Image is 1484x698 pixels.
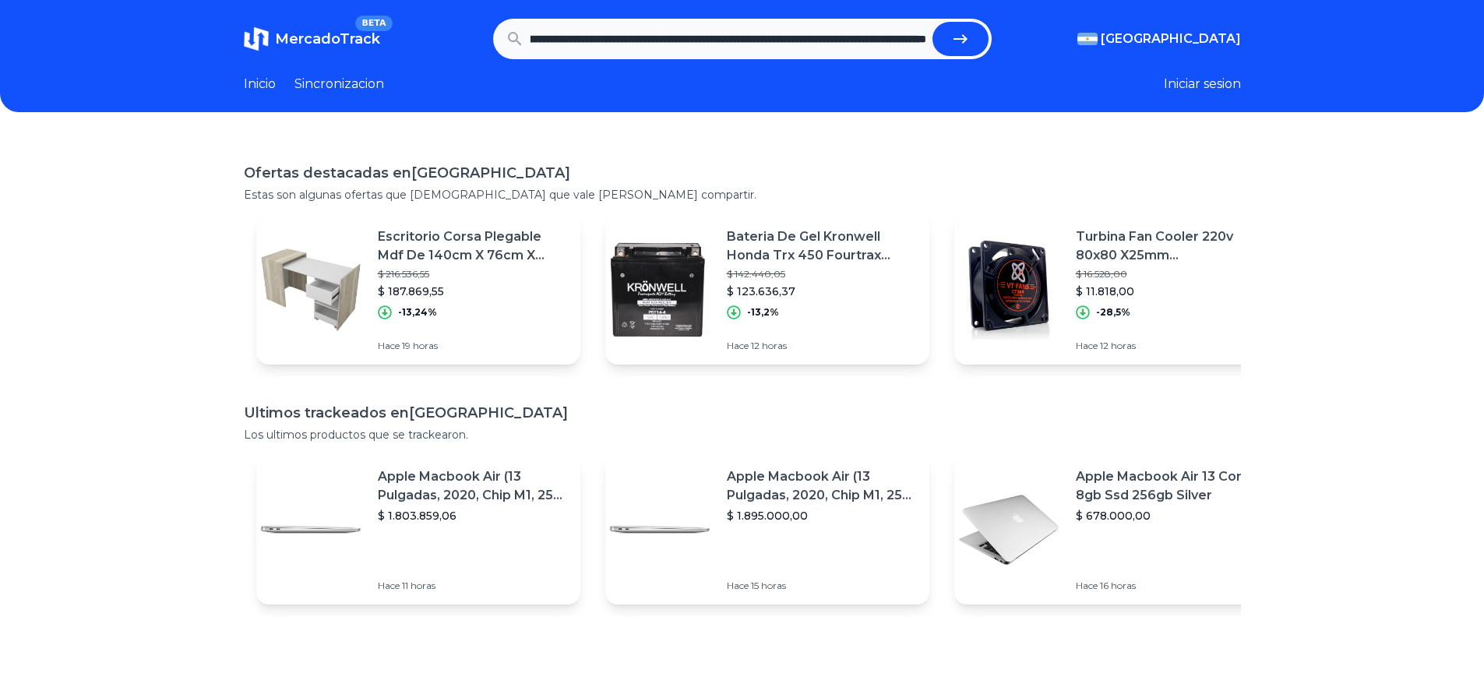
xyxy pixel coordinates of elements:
img: Featured image [954,475,1063,584]
a: Featured imageEscritorio Corsa Plegable Mdf De 140cm X 76cm X 45cm Helsinki Y [PERSON_NAME]$ 216.... [256,215,580,365]
img: Featured image [605,475,714,584]
p: $ 142.440,05 [727,268,917,280]
h1: Ofertas destacadas en [GEOGRAPHIC_DATA] [244,162,1241,184]
p: Escritorio Corsa Plegable Mdf De 140cm X 76cm X 45cm Helsinki Y [PERSON_NAME] [378,227,568,265]
button: [GEOGRAPHIC_DATA] [1077,30,1241,48]
p: $ 678.000,00 [1076,508,1266,523]
p: $ 216.536,55 [378,268,568,280]
a: Featured imageTurbina Fan Cooler 220v 80x80 X25mm [PERSON_NAME] Vt-fan$ 16.528,00$ 11.818,00-28,5... [954,215,1278,365]
a: Inicio [244,75,276,93]
p: $ 123.636,37 [727,284,917,299]
p: Los ultimos productos que se trackearon. [244,427,1241,442]
span: BETA [355,16,392,31]
img: Featured image [954,235,1063,344]
p: Apple Macbook Air 13 Core I5 8gb Ssd 256gb Silver [1076,467,1266,505]
p: Bateria De Gel Kronwell Honda Trx 450 Fourtrax [PERSON_NAME] [727,227,917,265]
a: Featured imageApple Macbook Air (13 Pulgadas, 2020, Chip M1, 256 Gb De Ssd, 8 Gb De Ram) - Plata$... [256,455,580,605]
p: Apple Macbook Air (13 Pulgadas, 2020, Chip M1, 256 Gb De Ssd, 8 Gb De Ram) - Plata [378,467,568,505]
p: Hace 16 horas [1076,580,1266,592]
p: Turbina Fan Cooler 220v 80x80 X25mm [PERSON_NAME] Vt-fan [1076,227,1266,265]
p: Estas son algunas ofertas que [DEMOGRAPHIC_DATA] que vale [PERSON_NAME] compartir. [244,187,1241,203]
span: [GEOGRAPHIC_DATA] [1101,30,1241,48]
p: Hace 15 horas [727,580,917,592]
img: Featured image [256,475,365,584]
img: Featured image [256,235,365,344]
h1: Ultimos trackeados en [GEOGRAPHIC_DATA] [244,402,1241,424]
p: Hace 19 horas [378,340,568,352]
button: Iniciar sesion [1164,75,1241,93]
a: Featured imageApple Macbook Air 13 Core I5 8gb Ssd 256gb Silver$ 678.000,00Hace 16 horas [954,455,1278,605]
p: Hace 11 horas [378,580,568,592]
p: $ 11.818,00 [1076,284,1266,299]
p: $ 1.803.859,06 [378,508,568,523]
p: Hace 12 horas [727,340,917,352]
p: Apple Macbook Air (13 Pulgadas, 2020, Chip M1, 256 Gb De Ssd, 8 Gb De Ram) - Plata [727,467,917,505]
p: $ 187.869,55 [378,284,568,299]
a: Featured imageBateria De Gel Kronwell Honda Trx 450 Fourtrax [PERSON_NAME]$ 142.440,05$ 123.636,3... [605,215,929,365]
img: Featured image [605,235,714,344]
p: -28,5% [1096,306,1130,319]
p: -13,24% [398,306,437,319]
a: Sincronizacion [294,75,384,93]
p: -13,2% [747,306,779,319]
p: $ 16.528,00 [1076,268,1266,280]
img: Argentina [1077,33,1098,45]
span: MercadoTrack [275,30,380,48]
a: Featured imageApple Macbook Air (13 Pulgadas, 2020, Chip M1, 256 Gb De Ssd, 8 Gb De Ram) - Plata$... [605,455,929,605]
a: MercadoTrackBETA [244,26,380,51]
img: MercadoTrack [244,26,269,51]
p: Hace 12 horas [1076,340,1266,352]
p: $ 1.895.000,00 [727,508,917,523]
